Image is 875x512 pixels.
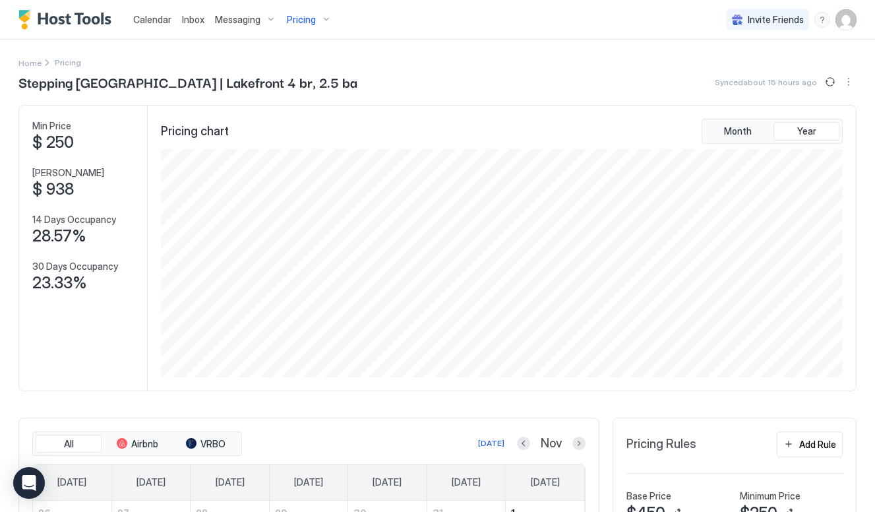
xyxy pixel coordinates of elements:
button: Previous month [517,437,530,450]
div: tab-group [32,432,242,457]
span: Pricing chart [161,124,229,139]
button: Month [705,122,771,141]
a: Inbox [182,13,204,26]
button: More options [841,74,857,90]
span: [PERSON_NAME] [32,167,104,179]
button: Year [773,122,839,141]
span: Year [797,125,816,137]
a: Tuesday [202,464,258,500]
span: Home [18,58,42,68]
div: Add Rule [799,437,836,451]
span: [DATE] [452,476,481,488]
span: Invite Friends [748,14,804,26]
span: Inbox [182,14,204,25]
span: [DATE] [216,476,245,488]
span: [DATE] [57,476,86,488]
span: Pricing [287,14,316,26]
span: [DATE] [373,476,402,488]
span: Min Price [32,120,71,132]
a: Thursday [359,464,415,500]
a: Saturday [518,464,573,500]
span: Month [724,125,752,137]
span: Airbnb [131,438,158,450]
a: Monday [123,464,179,500]
div: [DATE] [478,437,504,449]
a: Calendar [133,13,171,26]
a: Host Tools Logo [18,10,117,30]
span: 23.33% [32,273,87,293]
span: Base Price [626,490,671,502]
span: Calendar [133,14,171,25]
a: Sunday [44,464,100,500]
button: VRBO [173,435,239,453]
span: Breadcrumb [55,57,81,67]
span: $ 250 [32,133,74,152]
span: All [64,438,74,450]
button: Airbnb [104,435,170,453]
span: [DATE] [136,476,166,488]
a: Wednesday [281,464,336,500]
button: Sync prices [822,74,838,90]
a: Friday [438,464,494,500]
button: Next month [572,437,586,450]
div: menu [841,74,857,90]
span: VRBO [200,438,226,450]
span: Minimum Price [740,490,800,502]
span: 28.57% [32,226,86,246]
div: Open Intercom Messenger [13,467,45,499]
span: Nov [541,436,562,451]
button: Add Rule [777,432,843,457]
span: $ 938 [32,179,74,199]
span: [DATE] [294,476,323,488]
span: Synced about 15 hours ago [715,77,817,87]
span: Stepping [GEOGRAPHIC_DATA] | Lakefront 4 br, 2.5 ba [18,72,357,92]
span: Messaging [215,14,260,26]
a: Home [18,55,42,69]
button: All [36,435,102,453]
span: 30 Days Occupancy [32,261,118,272]
button: [DATE] [476,435,506,451]
div: Breadcrumb [18,55,42,69]
div: User profile [835,9,857,30]
div: menu [814,12,830,28]
span: [DATE] [531,476,560,488]
span: 14 Days Occupancy [32,214,116,226]
span: Pricing Rules [626,437,696,452]
div: tab-group [702,119,843,144]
